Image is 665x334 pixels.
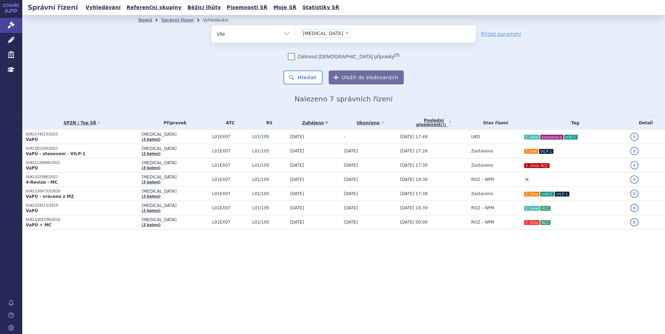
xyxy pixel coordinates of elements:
span: L01/105 [252,220,286,225]
th: ATC [209,116,249,130]
span: [DATE] [290,149,304,153]
span: ROZ – NPM [471,177,494,182]
span: [MEDICAL_DATA] [142,203,208,208]
i: mRCC [564,135,578,140]
span: L01EX07 [212,191,249,196]
label: Zahrnout [DEMOGRAPHIC_DATA] přípravky [288,53,399,60]
li: Vyhledávání [203,15,238,25]
i: VILP-1 [555,192,569,197]
a: Písemnosti SŘ [225,3,270,12]
span: - [344,134,345,139]
strong: VaPÚ [26,137,38,142]
th: Tag [520,116,627,130]
span: [DATE] [290,191,304,196]
span: [MEDICAL_DATA] [303,31,343,36]
span: [DATE] [290,206,304,210]
i: 2. linie [524,220,540,225]
th: RS [249,116,286,130]
a: (3 balení) [142,223,160,227]
a: + [524,176,530,183]
span: [DATE] 16:39 [400,206,427,210]
span: L01/105 [252,149,286,153]
a: detail [630,133,639,141]
a: (3 balení) [142,180,160,184]
abbr: (?) [441,123,446,127]
a: Vyhledávání [83,3,123,12]
span: [DATE] [344,177,358,182]
p: SUKLS81204/2023 [26,146,138,151]
a: Statistiky SŘ [300,3,341,12]
button: Uložit do sledovaných [329,70,404,84]
span: [DATE] 17:48 [400,134,427,139]
span: L01/105 [252,206,286,210]
span: Zastaveno [471,163,493,168]
span: Zastaveno [471,191,493,196]
input: [MEDICAL_DATA] [353,29,356,37]
span: [MEDICAL_DATA] [142,217,208,222]
span: Nalezeno 7 správních řízení [295,95,393,103]
a: (3 balení) [142,137,160,141]
span: [DATE] [344,149,358,153]
span: [MEDICAL_DATA] [142,189,208,194]
th: Přípravek [138,116,208,130]
p: SUKLS74223/2025 [26,132,138,137]
th: Stav řízení [468,116,520,130]
span: [DATE] [290,163,304,168]
p: SUKLS32586/2021 [26,175,138,179]
span: L01EX07 [212,206,249,210]
span: L01EX07 [212,149,249,153]
a: Běžící lhůty [185,3,223,12]
i: VILP-1 [539,149,554,154]
span: [DATE] 17:30 [400,163,427,168]
a: (3 balení) [142,166,160,170]
i: 1. linie [524,206,540,211]
span: [DATE] [344,220,358,225]
i: 2 linie [524,149,538,154]
p: SUKLS302539/2016 [26,217,138,222]
a: Přidat parametr [481,31,522,37]
a: (3 balení) [142,152,160,156]
p: SUKLS129446/2021 [26,160,138,165]
span: L01EX07 [212,220,249,225]
a: Poslednípísemnost(?) [400,116,467,130]
i: RCC [540,220,551,225]
span: L01/105 [252,163,286,168]
span: [DATE] 17:26 [400,149,427,153]
span: UKO [471,134,480,139]
span: [MEDICAL_DATA] [142,146,208,151]
span: × [345,31,349,35]
span: ROZ – NPM [471,220,494,225]
a: Správní řízení [161,18,194,23]
a: Zahájeno [290,118,340,128]
a: detail [630,190,639,198]
span: ROZ – NPM [471,206,494,210]
a: Domů [138,18,152,23]
span: [DATE] 19:30 [400,177,427,182]
h2: Správní řízení [22,2,83,12]
span: L01/105 [252,134,286,139]
i: mRCC [540,192,554,197]
span: [DATE] [290,134,304,139]
strong: VaPÚ [26,208,38,213]
strong: VaPÚ - stanovení - VILP-1 [26,151,86,156]
a: detail [630,161,639,169]
strong: VaPÚ + MC [26,223,51,227]
p: SUKLS306733/2020 [26,189,138,194]
span: [DATE] [290,220,304,225]
a: SPZN / Typ SŘ [26,118,138,128]
span: [DATE] 00:00 [400,220,427,225]
a: (3 balení) [142,209,160,212]
abbr: (?) [394,53,399,57]
i: kombinace [540,135,563,140]
strong: VaPÚ - vráceno z MZ [26,194,74,199]
span: [DATE] 17:39 [400,191,427,196]
span: [DATE] [290,177,304,182]
strong: 4-Revize - MC [26,180,58,185]
p: SUKLS29313/2019 [26,203,138,208]
span: L01EX07 [212,177,249,182]
span: [MEDICAL_DATA] [142,132,208,137]
span: [DATE] [344,163,358,168]
a: detail [630,204,639,212]
a: Ukončeno [344,118,396,128]
a: detail [630,147,639,155]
